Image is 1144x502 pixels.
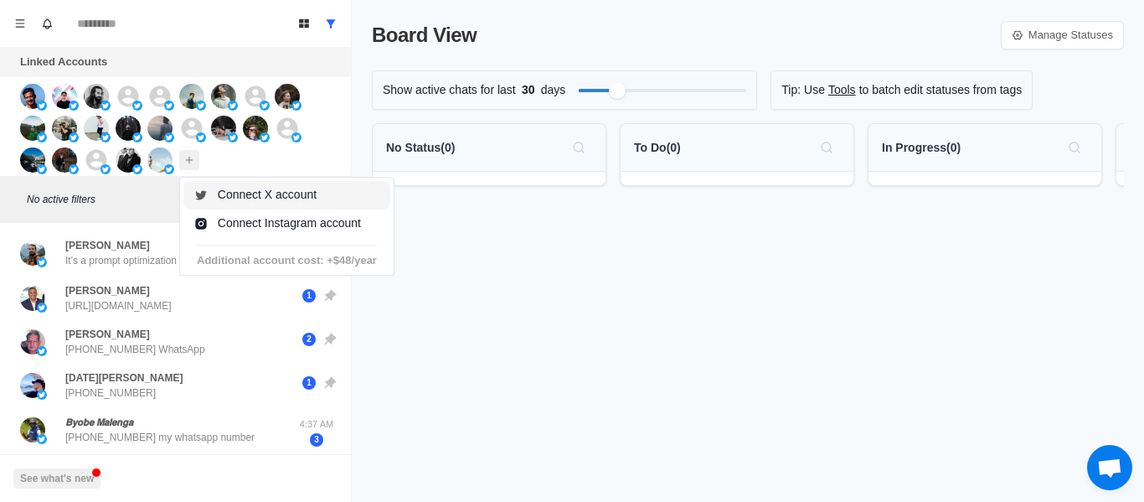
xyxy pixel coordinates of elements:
[20,417,45,442] img: picture
[20,286,45,311] img: picture
[1061,134,1088,161] button: Search
[243,116,268,141] img: picture
[20,373,45,398] img: picture
[179,84,204,109] img: picture
[37,390,47,400] img: picture
[813,134,840,161] button: Search
[565,134,592,161] button: Search
[65,238,150,253] p: [PERSON_NAME]
[781,81,825,99] p: Tip: Use
[882,139,961,157] p: In Progress ( 0 )
[65,370,183,386] p: [DATE][PERSON_NAME]
[132,101,142,111] img: picture
[372,20,477,50] p: Board View
[179,150,199,170] button: Add account
[69,101,79,111] img: picture
[828,81,856,99] a: Tools
[260,101,270,111] img: picture
[65,415,133,430] p: 𝘽𝙮𝙤𝙗𝙚 𝙈𝙖𝙡𝙚𝙣𝙜𝙖
[116,116,141,141] img: picture
[291,10,317,37] button: Board View
[132,132,142,142] img: picture
[37,257,47,267] img: picture
[37,303,47,313] img: picture
[147,147,173,173] img: picture
[211,116,236,141] img: picture
[291,101,301,111] img: picture
[317,10,344,37] button: Show all conversations
[859,81,1023,99] p: to batch edit statuses from tags
[197,252,377,269] p: Additional account cost: +$48/year
[65,283,150,298] p: [PERSON_NAME]
[164,132,174,142] img: picture
[20,147,45,173] img: picture
[302,376,316,390] span: 1
[37,434,47,444] img: picture
[84,116,109,141] img: picture
[386,139,455,157] p: No Status ( 0 )
[275,84,300,109] img: picture
[7,10,33,37] button: Menu
[291,132,301,142] img: picture
[84,84,109,109] img: picture
[37,346,47,356] img: picture
[1001,21,1124,49] a: Manage Statuses
[27,192,317,207] p: No active filters
[147,116,173,141] img: picture
[65,430,255,445] p: [PHONE_NUMBER] my whatsapp number
[541,81,566,99] p: days
[100,101,111,111] img: picture
[196,132,206,142] img: picture
[296,417,338,432] p: 4:37 AM
[65,342,205,357] p: [PHONE_NUMBER] WhatsApp
[302,289,316,303] span: 1
[20,329,45,355] img: picture
[20,116,45,141] img: picture
[37,132,47,142] img: picture
[132,164,142,174] img: picture
[310,433,323,447] span: 3
[52,116,77,141] img: picture
[65,298,172,313] p: [URL][DOMAIN_NAME]
[37,164,47,174] img: picture
[69,132,79,142] img: picture
[37,101,47,111] img: picture
[116,147,141,173] img: picture
[634,139,681,157] p: To Do ( 0 )
[100,132,111,142] img: picture
[516,81,541,99] span: 30
[52,147,77,173] img: picture
[211,84,236,109] img: picture
[69,164,79,174] img: picture
[13,468,100,489] button: See what's new
[33,10,60,37] button: Notifications
[302,333,316,346] span: 2
[20,54,107,70] p: Linked Accounts
[1087,445,1132,490] div: Open chat
[52,84,77,109] img: picture
[228,132,238,142] img: picture
[196,101,206,111] img: picture
[228,101,238,111] img: picture
[65,386,156,401] p: [PHONE_NUMBER]
[65,327,150,342] p: [PERSON_NAME]
[100,164,111,174] img: picture
[20,241,45,266] img: picture
[164,101,174,111] img: picture
[164,164,174,174] img: picture
[383,81,516,99] p: Show active chats for last
[260,132,270,142] img: picture
[20,84,45,109] img: picture
[65,253,283,268] p: It's a prompt optimization SaaS targeting product managers, founders, CTOs that are building AI p...
[609,82,626,99] div: Filter by activity days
